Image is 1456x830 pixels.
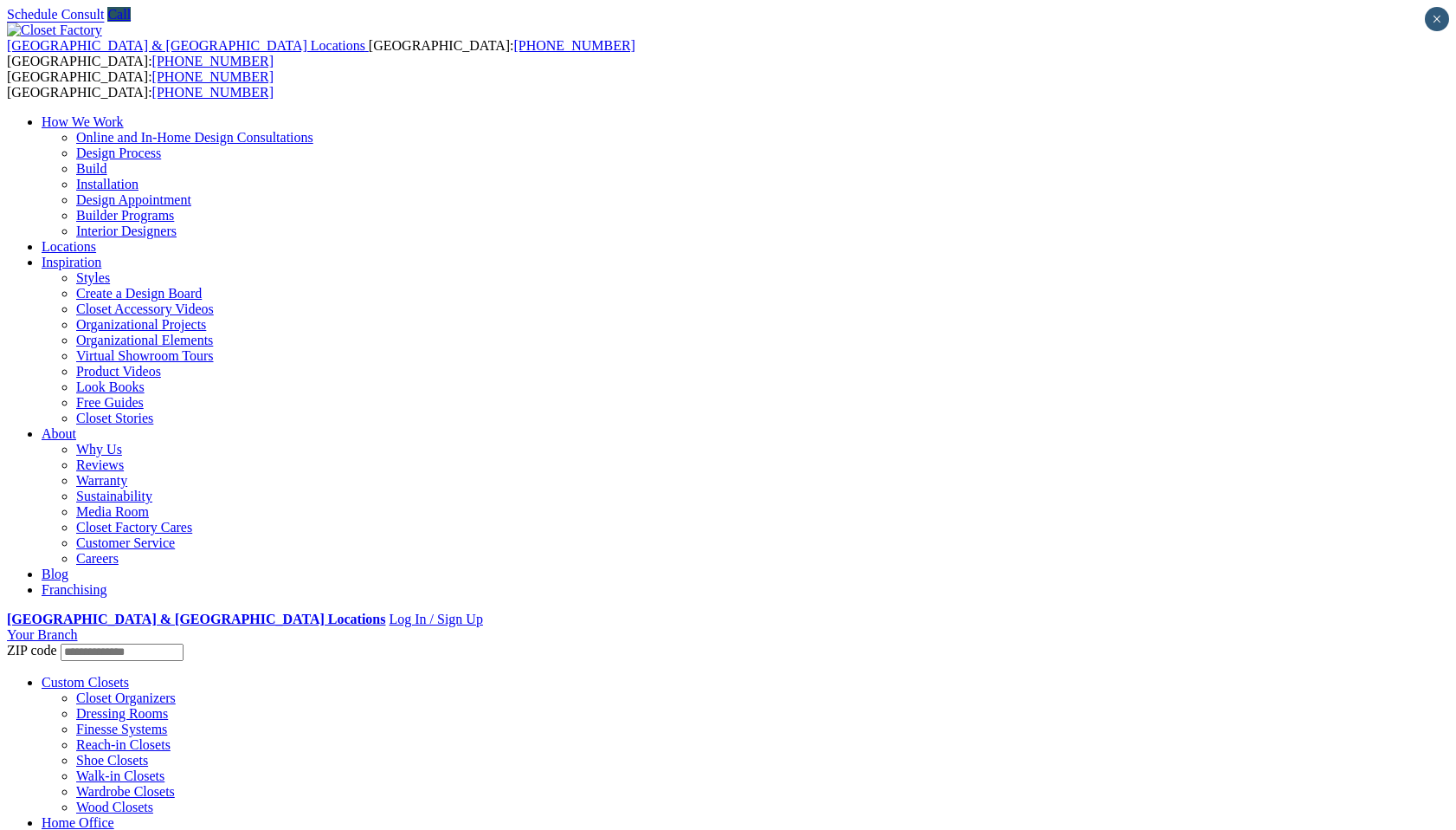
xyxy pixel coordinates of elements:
a: Blog [42,567,68,581]
a: Why Us [76,442,122,457]
a: Careers [76,551,119,566]
span: [GEOGRAPHIC_DATA]: [GEOGRAPHIC_DATA]: [7,69,274,100]
span: [GEOGRAPHIC_DATA] & [GEOGRAPHIC_DATA] Locations [7,38,365,53]
a: Sustainability [76,489,152,503]
span: ZIP code [7,643,57,658]
a: Closet Factory Cares [76,520,192,535]
a: Walk-in Closets [76,768,164,783]
a: [PHONE_NUMBER] [152,69,274,84]
a: Design Process [76,146,161,160]
a: Warranty [76,473,127,488]
a: [PHONE_NUMBER] [152,54,274,68]
a: Finesse Systems [76,722,167,736]
a: Installation [76,177,139,191]
img: Closet Factory [7,23,102,38]
a: [PHONE_NUMBER] [513,38,635,53]
a: Reviews [76,457,124,472]
a: Your Branch [7,627,77,642]
a: Shoe Closets [76,753,148,768]
a: Closet Organizers [76,691,176,705]
a: Styles [76,270,110,285]
a: [GEOGRAPHIC_DATA] & [GEOGRAPHIC_DATA] Locations [7,612,385,626]
a: Create a Design Board [76,286,202,301]
span: [GEOGRAPHIC_DATA]: [GEOGRAPHIC_DATA]: [7,38,635,68]
a: About [42,426,76,441]
a: Product Videos [76,364,161,379]
a: Free Guides [76,395,144,410]
a: Virtual Showroom Tours [76,348,214,363]
a: Schedule Consult [7,7,104,22]
a: Look Books [76,379,145,394]
a: Locations [42,239,96,254]
a: Home Office [42,815,114,830]
a: [GEOGRAPHIC_DATA] & [GEOGRAPHIC_DATA] Locations [7,38,369,53]
a: Closet Stories [76,411,153,425]
a: Organizational Elements [76,333,213,347]
a: Franchising [42,582,107,597]
a: Design Appointment [76,192,191,207]
a: Log In / Sign Up [389,612,482,626]
a: Interior Designers [76,224,177,238]
input: Enter your Zip code [61,644,184,661]
a: Media Room [76,504,149,519]
a: Inspiration [42,255,101,269]
a: Call [107,7,131,22]
a: Wardrobe Closets [76,784,175,799]
a: Organizational Projects [76,317,206,332]
a: Build [76,161,107,176]
a: Online and In-Home Design Consultations [76,130,313,145]
a: Custom Closets [42,675,129,690]
a: Reach-in Closets [76,737,171,752]
a: How We Work [42,114,124,129]
a: Wood Closets [76,800,153,814]
a: Customer Service [76,535,175,550]
a: [PHONE_NUMBER] [152,85,274,100]
button: Close [1425,7,1449,31]
a: Builder Programs [76,208,174,223]
a: Closet Accessory Videos [76,302,214,316]
a: Dressing Rooms [76,706,168,721]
